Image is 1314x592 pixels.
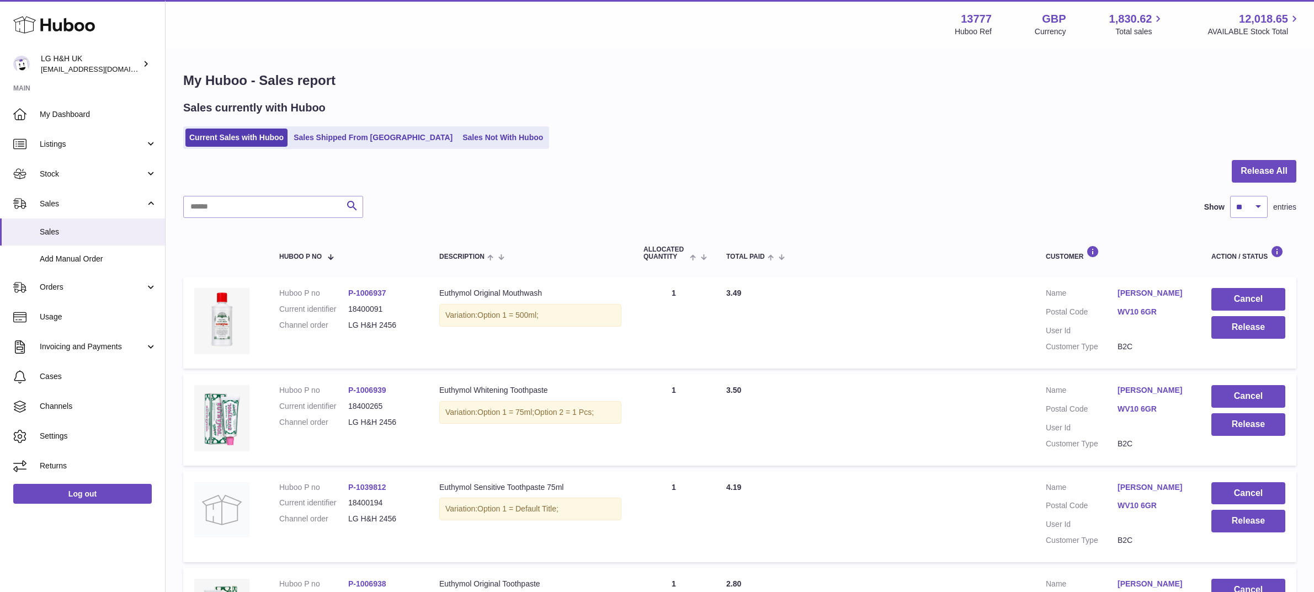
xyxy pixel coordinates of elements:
[348,498,417,508] dd: 18400194
[279,385,348,396] dt: Huboo P no
[477,504,558,513] span: Option 1 = Default Title;
[726,579,741,588] span: 2.80
[40,227,157,237] span: Sales
[348,483,386,492] a: P-1039812
[726,386,741,394] span: 3.50
[632,471,715,563] td: 1
[1046,288,1118,301] dt: Name
[1211,246,1285,260] div: Action / Status
[40,371,157,382] span: Cases
[40,109,157,120] span: My Dashboard
[1046,500,1118,514] dt: Postal Code
[1211,482,1285,505] button: Cancel
[1118,342,1189,352] dd: B2C
[279,482,348,493] dt: Huboo P no
[1118,535,1189,546] dd: B2C
[40,431,157,441] span: Settings
[439,482,621,493] div: Euthymol Sensitive Toothpaste 75ml
[1046,439,1118,449] dt: Customer Type
[185,129,288,147] a: Current Sales with Huboo
[279,304,348,314] dt: Current identifier
[40,342,145,352] span: Invoicing and Payments
[348,401,417,412] dd: 18400265
[1046,326,1118,336] dt: User Id
[632,277,715,369] td: 1
[40,139,145,150] span: Listings
[279,288,348,298] dt: Huboo P no
[1211,385,1285,408] button: Cancel
[348,579,386,588] a: P-1006938
[279,253,322,260] span: Huboo P no
[439,498,621,520] div: Variation:
[955,26,992,37] div: Huboo Ref
[13,484,152,504] a: Log out
[40,199,145,209] span: Sales
[1046,307,1118,320] dt: Postal Code
[1211,288,1285,311] button: Cancel
[348,417,417,428] dd: LG H&H 2456
[40,461,157,471] span: Returns
[1118,288,1189,298] a: [PERSON_NAME]
[439,401,621,424] div: Variation:
[40,312,157,322] span: Usage
[13,56,30,72] img: veechen@lghnh.co.uk
[439,304,621,327] div: Variation:
[1118,439,1189,449] dd: B2C
[1109,12,1165,37] a: 1,830.62 Total sales
[1115,26,1164,37] span: Total sales
[1118,385,1189,396] a: [PERSON_NAME]
[534,408,594,417] span: Option 2 = 1 Pcs;
[290,129,456,147] a: Sales Shipped From [GEOGRAPHIC_DATA]
[348,304,417,314] dd: 18400091
[1042,12,1066,26] strong: GBP
[1211,413,1285,436] button: Release
[961,12,992,26] strong: 13777
[40,401,157,412] span: Channels
[726,289,741,297] span: 3.49
[1232,160,1296,183] button: Release All
[1046,535,1118,546] dt: Customer Type
[726,253,765,260] span: Total paid
[279,514,348,524] dt: Channel order
[183,100,326,115] h2: Sales currently with Huboo
[477,311,539,319] span: Option 1 = 500ml;
[194,385,249,451] img: whitening-toothpaste.webp
[1273,202,1296,212] span: entries
[1046,579,1118,592] dt: Name
[1118,404,1189,414] a: WV10 6GR
[279,401,348,412] dt: Current identifier
[1109,12,1152,26] span: 1,830.62
[1207,12,1301,37] a: 12,018.65 AVAILABLE Stock Total
[1211,510,1285,532] button: Release
[439,579,621,589] div: Euthymol Original Toothpaste
[279,579,348,589] dt: Huboo P no
[1118,482,1189,493] a: [PERSON_NAME]
[348,320,417,330] dd: LG H&H 2456
[1035,26,1066,37] div: Currency
[41,54,140,74] div: LG H&H UK
[1046,246,1189,260] div: Customer
[1046,519,1118,530] dt: User Id
[279,498,348,508] dt: Current identifier
[726,483,741,492] span: 4.19
[1204,202,1225,212] label: Show
[439,288,621,298] div: Euthymol Original Mouthwash
[183,72,1296,89] h1: My Huboo - Sales report
[40,169,145,179] span: Stock
[477,408,534,417] span: Option 1 = 75ml;
[1046,404,1118,417] dt: Postal Code
[348,289,386,297] a: P-1006937
[40,282,145,292] span: Orders
[194,288,249,354] img: Euthymol-Original-Mouthwash-500ml.webp
[1118,579,1189,589] a: [PERSON_NAME]
[194,482,249,537] img: no-photo.jpg
[41,65,162,73] span: [EMAIL_ADDRESS][DOMAIN_NAME]
[348,386,386,394] a: P-1006939
[1046,385,1118,398] dt: Name
[348,514,417,524] dd: LG H&H 2456
[1211,316,1285,339] button: Release
[1118,307,1189,317] a: WV10 6GR
[1239,12,1288,26] span: 12,018.65
[1046,342,1118,352] dt: Customer Type
[1046,423,1118,433] dt: User Id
